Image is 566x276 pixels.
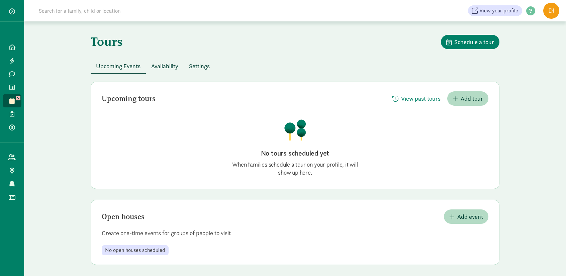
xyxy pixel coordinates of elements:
[91,59,146,73] button: Upcoming Events
[228,149,362,158] h2: No tours scheduled yet
[16,96,20,100] span: 5
[441,35,499,49] button: Schedule a tour
[189,62,210,71] span: Settings
[457,212,483,221] span: Add event
[447,91,488,106] button: Add tour
[533,244,566,276] iframe: Chat Widget
[102,95,156,103] h2: Upcoming tours
[454,37,494,47] span: Schedule a tour
[401,94,441,103] span: View past tours
[96,62,140,71] span: Upcoming Events
[479,7,518,15] span: View your profile
[184,59,215,73] button: Settings
[3,94,21,107] a: 5
[91,35,123,48] h1: Tours
[91,229,499,237] p: Create one-time events for groups of people to visit
[444,209,488,224] button: Add event
[284,119,306,141] img: illustration-trees.png
[387,95,446,103] a: View past tours
[151,62,178,71] span: Availability
[105,247,165,253] span: No open houses scheduled
[228,161,362,177] p: When families schedule a tour on your profile, it will show up here.
[102,213,145,221] h2: Open houses
[35,4,222,17] input: Search for a family, child or location
[461,94,483,103] span: Add tour
[468,5,522,16] a: View your profile
[387,91,446,106] button: View past tours
[146,59,184,73] button: Availability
